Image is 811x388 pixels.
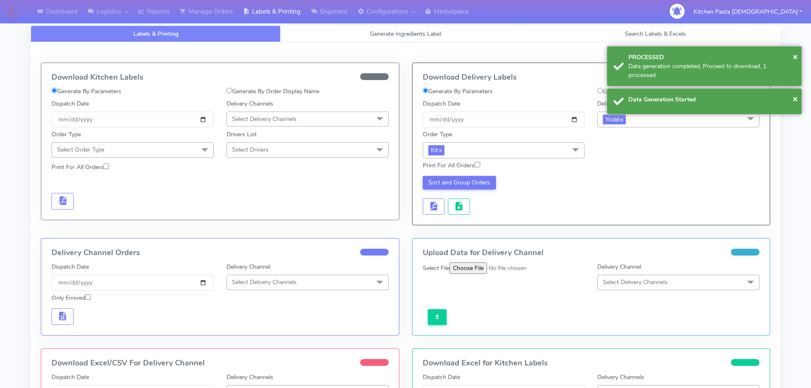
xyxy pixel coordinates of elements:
span: × [793,93,798,104]
label: Order Type [52,130,81,139]
span: Search Labels & Excels [625,30,686,38]
button: Close [793,50,798,63]
button: Kitchen Pasta [DEMOGRAPHIC_DATA] [687,3,808,20]
label: Order Type [423,130,452,139]
span: Generate Ingredients Label [370,30,441,38]
h4: Download Kitchen Labels [52,73,389,82]
div: Data Generation Started [628,95,795,104]
label: Print For All Orders [423,161,480,170]
h4: Download Excel/CSV For Delivery Channel [52,359,389,368]
span: × [793,51,798,62]
label: Only Errored [52,293,91,302]
label: Delivery Channel [597,262,641,271]
label: Delivery Channels [226,373,273,382]
h4: Download Excel for Kitchen Labels [423,359,760,368]
h4: Upload Data for Delivery Channel [423,249,760,257]
label: Dispatch Date [423,373,460,382]
span: Yodel [603,115,626,124]
label: Generate By Parameters [52,87,121,96]
input: Print For All Orders [475,162,480,167]
button: Close [793,92,798,105]
label: Select File [423,264,450,273]
input: Generate By Order Display Name [597,88,603,93]
h4: Download Delivery Labels [423,73,760,82]
div: PROCESSED [628,53,795,62]
input: Generate By Parameters [52,88,57,93]
button: Sort and Group Orders [423,176,496,190]
label: Delivery Channels [597,99,644,108]
label: Print For All Orders [52,163,109,172]
label: Dispatch Date [423,99,460,108]
input: Print For All Orders [103,164,109,169]
label: Dispatch Date [52,373,89,382]
span: Select Delivery Channels [603,278,668,286]
input: Only Errored [85,294,91,300]
span: Select Delivery Channels [232,115,297,123]
span: Labels & Printing [133,30,178,38]
div: Data generation completed, Proceed to download, 1 processed [628,62,795,80]
a: x [619,115,623,124]
input: Generate By Order Display Name [226,88,232,93]
label: Generate By Order Display Name [226,87,319,96]
label: Delivery Channels [226,99,273,108]
label: Delivery Channel [226,262,270,271]
span: Select Order Type [57,146,104,154]
span: Select Drivers [232,146,269,154]
ul: Tabs [31,26,780,42]
label: Dispatch Date [52,262,89,271]
label: Dispatch Date [52,99,89,108]
span: Kit [428,145,444,155]
label: Generate By Order Display Name [597,87,690,96]
input: Generate By Parameters [423,88,428,93]
label: Generate By Parameters [423,87,493,96]
span: Select Delivery Channels [232,278,297,286]
label: Delivery Channels [597,373,644,382]
label: Drivers List [226,130,257,139]
a: x [438,145,442,154]
h4: Delivery Channel Orders [52,249,389,257]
